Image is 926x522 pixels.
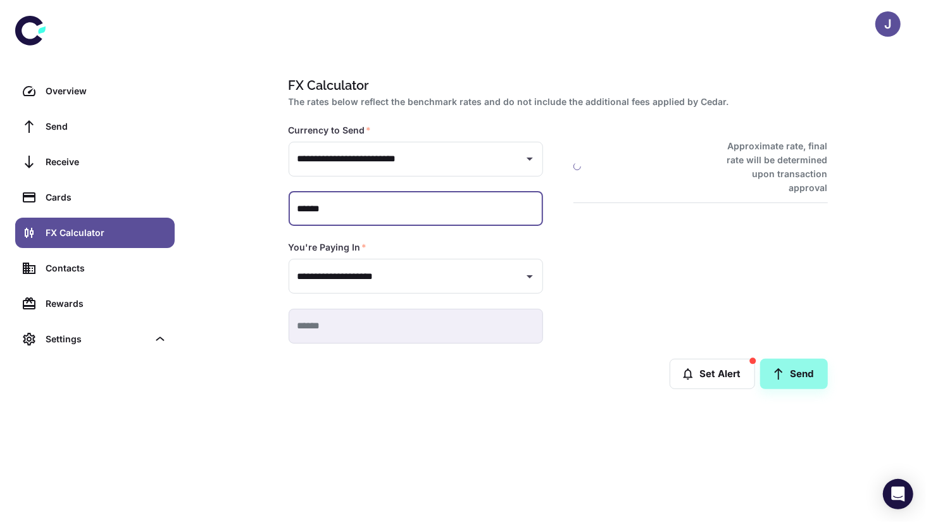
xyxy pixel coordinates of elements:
[15,218,175,248] a: FX Calculator
[46,84,167,98] div: Overview
[46,332,148,346] div: Settings
[521,268,539,285] button: Open
[670,359,755,389] button: Set Alert
[46,155,167,169] div: Receive
[46,190,167,204] div: Cards
[15,324,175,354] div: Settings
[760,359,828,389] a: Send
[883,479,913,509] div: Open Intercom Messenger
[875,11,901,37] button: J
[46,226,167,240] div: FX Calculator
[521,150,539,168] button: Open
[15,111,175,142] a: Send
[713,139,828,195] h6: Approximate rate, final rate will be determined upon transaction approval
[15,76,175,106] a: Overview
[15,182,175,213] a: Cards
[15,147,175,177] a: Receive
[15,289,175,319] a: Rewards
[46,297,167,311] div: Rewards
[289,241,367,254] label: You're Paying In
[46,261,167,275] div: Contacts
[289,76,823,95] h1: FX Calculator
[46,120,167,134] div: Send
[289,124,372,137] label: Currency to Send
[15,253,175,283] a: Contacts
